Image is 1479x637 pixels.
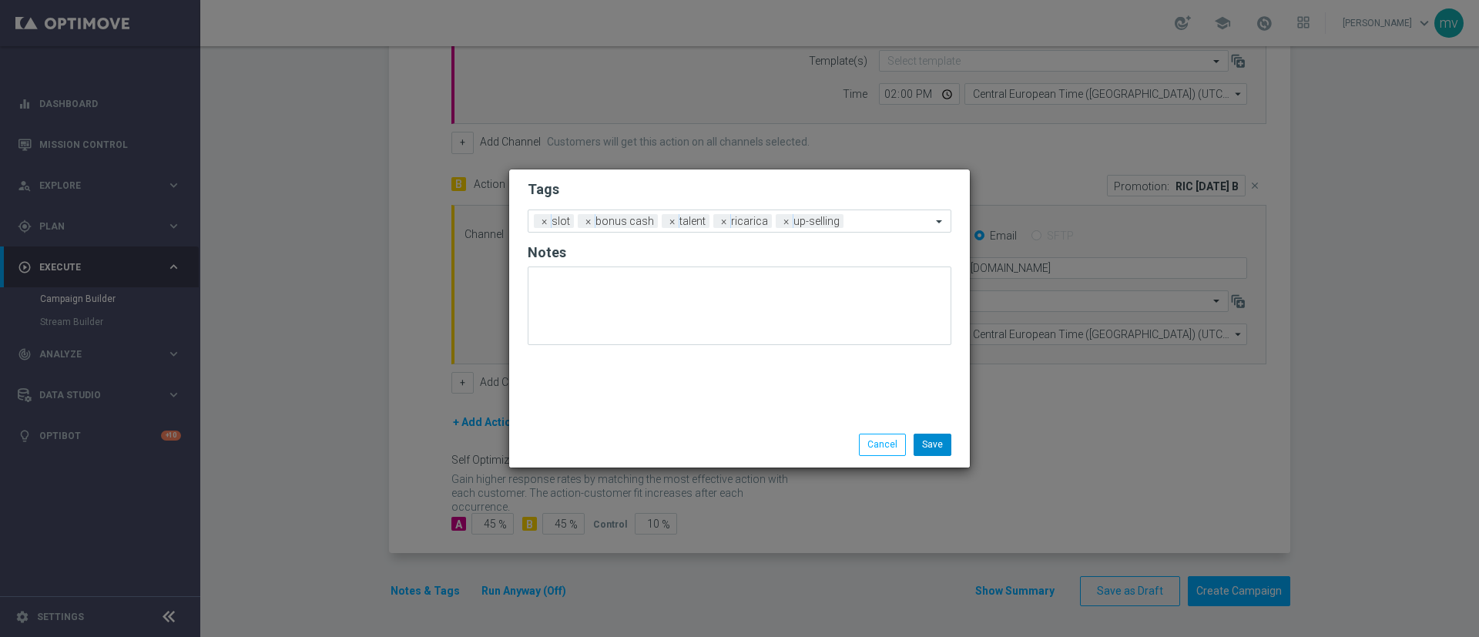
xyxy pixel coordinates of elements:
[717,214,731,228] span: ×
[676,214,709,228] span: talent
[538,214,552,228] span: ×
[528,180,951,199] h2: Tags
[548,214,574,228] span: slot
[790,214,843,228] span: up-selling
[592,214,658,228] span: bonus cash
[666,214,679,228] span: ×
[914,434,951,455] button: Save
[528,210,951,233] ng-select: bonus cash, ricarica, slot, talent, up-selling
[859,434,906,455] button: Cancel
[582,214,595,228] span: ×
[727,214,772,228] span: ricarica
[780,214,793,228] span: ×
[528,243,951,262] h2: Notes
